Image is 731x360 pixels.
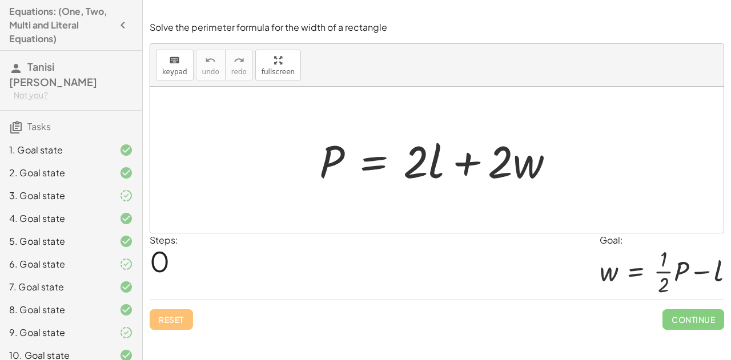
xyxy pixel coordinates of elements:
button: fullscreen [255,50,301,80]
span: fullscreen [262,68,295,76]
div: 7. Goal state [9,280,101,294]
span: Tasks [27,120,51,132]
i: redo [234,54,244,67]
div: Goal: [600,233,724,247]
button: keyboardkeypad [156,50,194,80]
div: 2. Goal state [9,166,101,180]
i: Task finished and correct. [119,280,133,294]
div: 1. Goal state [9,143,101,157]
div: 6. Goal state [9,257,101,271]
span: Tanisi [PERSON_NAME] [9,60,97,88]
div: 4. Goal state [9,212,101,225]
div: 3. Goal state [9,189,101,203]
span: undo [202,68,219,76]
span: 0 [150,244,170,278]
span: redo [231,68,247,76]
i: Task finished and part of it marked as correct. [119,189,133,203]
div: 8. Goal state [9,303,101,317]
div: Not you? [14,90,133,101]
button: redoredo [225,50,253,80]
i: Task finished and correct. [119,212,133,225]
div: 5. Goal state [9,234,101,248]
i: Task finished and part of it marked as correct. [119,257,133,271]
i: Task finished and part of it marked as correct. [119,326,133,339]
span: keypad [162,68,187,76]
i: Task finished and correct. [119,143,133,157]
i: keyboard [169,54,180,67]
button: undoundo [196,50,226,80]
i: Task finished and correct. [119,303,133,317]
h4: Equations: (One, Two, Multi and Literal Equations) [9,5,113,46]
label: Steps: [150,234,178,246]
i: undo [205,54,216,67]
i: Task finished and correct. [119,166,133,180]
i: Task finished and correct. [119,234,133,248]
div: 9. Goal state [9,326,101,339]
p: Solve the perimeter formula for the width of a rectangle [150,21,724,34]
